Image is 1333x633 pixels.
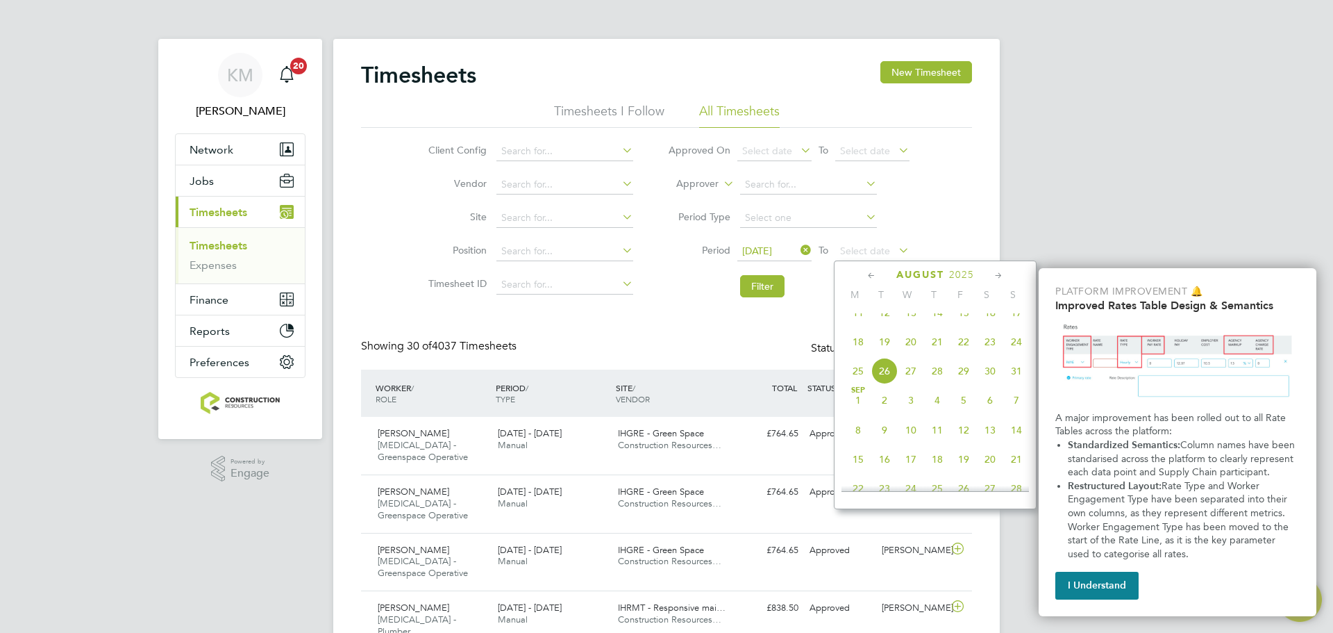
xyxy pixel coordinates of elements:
[1055,572,1139,600] button: I Understand
[190,143,233,156] span: Network
[618,439,721,451] span: Construction Resources…
[411,382,414,393] span: /
[230,456,269,468] span: Powered by
[924,446,950,472] span: 18
[732,481,804,504] div: £764.65
[977,329,1003,355] span: 23
[407,339,517,353] span: 4037 Timesheets
[950,299,977,326] span: 15
[740,208,877,228] input: Select one
[868,288,894,301] span: T
[973,288,1000,301] span: S
[950,475,977,502] span: 26
[424,177,487,190] label: Vendor
[190,174,214,188] span: Jobs
[1003,475,1030,502] span: 28
[632,382,635,393] span: /
[378,498,468,521] span: [MEDICAL_DATA] - Greenspace Operative
[496,393,515,404] span: TYPE
[871,475,898,502] span: 23
[732,539,804,562] div: £764.65
[378,439,468,463] span: [MEDICAL_DATA] - Greenspace Operative
[841,288,868,301] span: M
[811,339,944,359] div: Status
[496,208,633,228] input: Search for...
[898,446,924,472] span: 17
[668,144,730,156] label: Approved On
[977,417,1003,443] span: 13
[1003,299,1030,326] span: 17
[378,555,468,579] span: [MEDICAL_DATA] - Greenspace Operative
[880,61,972,83] button: New Timesheet
[740,175,877,195] input: Search for...
[924,358,950,384] span: 28
[618,486,704,498] span: IHGRE - Green Space
[845,329,871,355] span: 18
[742,145,792,157] span: Select date
[1055,318,1300,406] img: Updated Rates Table Design & Semantics
[977,475,1003,502] span: 27
[378,427,449,439] span: [PERSON_NAME]
[492,375,612,411] div: PERIOD
[924,299,950,326] span: 14
[840,145,890,157] span: Select date
[845,387,871,413] span: 1
[668,211,730,223] label: Period Type
[496,175,633,195] input: Search for...
[1039,268,1316,616] div: Improved Rate Table Semantics
[876,539,948,562] div: [PERSON_NAME]
[190,324,230,338] span: Reports
[924,329,950,355] span: 21
[950,358,977,384] span: 29
[1055,299,1300,312] h2: Improved Rates Table Design & Semantics
[1003,417,1030,443] span: 14
[230,468,269,479] span: Engage
[618,555,721,567] span: Construction Resources…
[190,293,228,306] span: Finance
[618,498,721,509] span: Construction Resources…
[845,299,871,326] span: 11
[840,245,890,257] span: Select date
[977,299,1003,326] span: 16
[898,358,924,384] span: 27
[227,66,253,84] span: KM
[498,555,528,567] span: Manual
[498,602,562,614] span: [DATE] - [DATE]
[1068,480,1162,492] strong: Restructured Layout:
[924,475,950,502] span: 25
[424,277,487,290] label: Timesheet ID
[845,358,871,384] span: 25
[158,39,322,439] nav: Main navigation
[804,481,876,504] div: Approved
[407,339,432,353] span: 30 of
[190,258,237,272] a: Expenses
[290,58,307,74] span: 20
[378,486,449,498] span: [PERSON_NAME]
[949,269,974,281] span: 2025
[372,375,492,411] div: WORKER
[804,375,876,400] div: STATUS
[496,142,633,161] input: Search for...
[616,393,650,404] span: VENDOR
[1068,439,1298,478] span: Column names have been standarised across the platform to clearly represent each data point and S...
[950,387,977,413] span: 5
[898,299,924,326] span: 13
[699,103,780,128] li: All Timesheets
[201,392,280,414] img: construction-resources-logo-retina.png
[554,103,664,128] li: Timesheets I Follow
[190,206,247,219] span: Timesheets
[804,539,876,562] div: Approved
[190,239,247,252] a: Timesheets
[424,144,487,156] label: Client Config
[924,387,950,413] span: 4
[175,53,305,120] a: Go to account details
[378,602,449,614] span: [PERSON_NAME]
[1068,439,1180,451] strong: Standardized Semantics:
[498,439,528,451] span: Manual
[361,61,476,89] h2: Timesheets
[950,417,977,443] span: 12
[1003,329,1030,355] span: 24
[424,244,487,256] label: Position
[175,103,305,120] span: Kacy Melton
[871,387,898,413] span: 2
